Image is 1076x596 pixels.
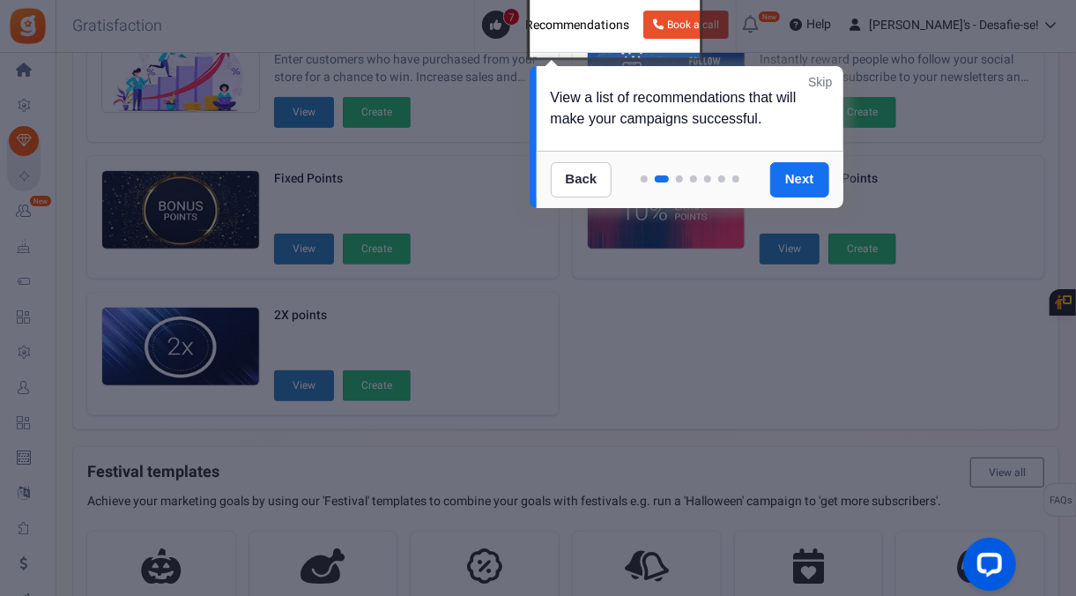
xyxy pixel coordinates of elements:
div: View a list of recommendations that will make your campaigns successful. [537,66,843,151]
a: Next [770,162,829,197]
a: Back [551,162,612,197]
a: Skip [808,73,832,91]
